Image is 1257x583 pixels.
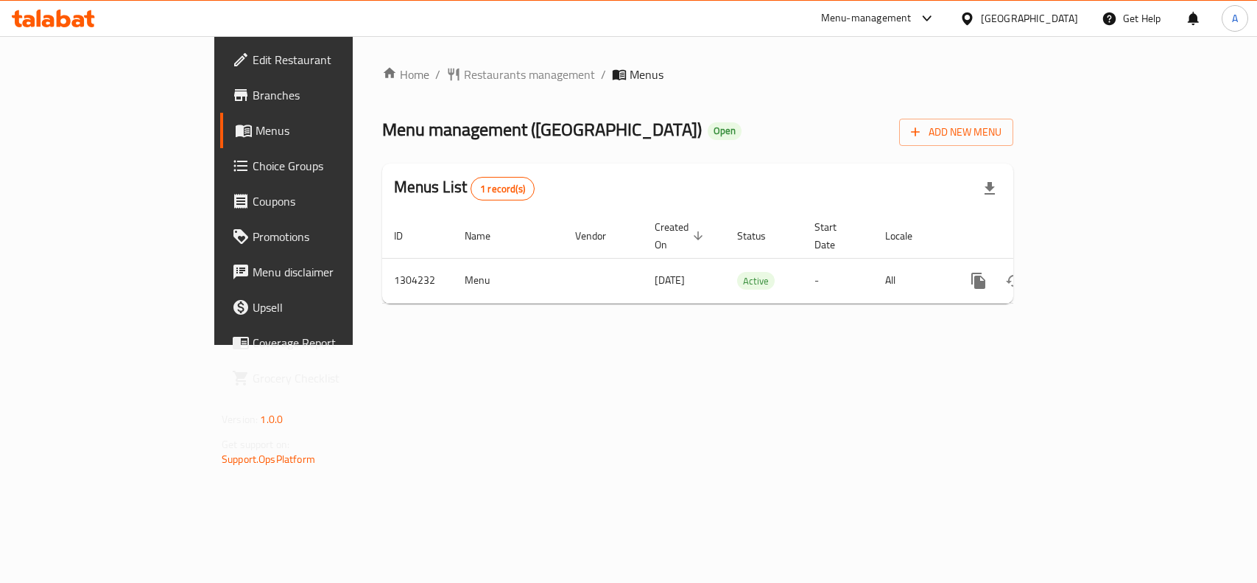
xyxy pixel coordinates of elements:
[814,218,856,254] span: Start Date
[630,66,663,83] span: Menus
[220,113,424,148] a: Menus
[253,157,412,175] span: Choice Groups
[981,10,1078,27] div: [GEOGRAPHIC_DATA]
[708,122,742,140] div: Open
[1232,10,1238,27] span: A
[737,227,785,245] span: Status
[911,123,1001,142] span: Add New Menu
[220,42,424,77] a: Edit Restaurant
[899,119,1013,146] button: Add New Menu
[453,258,563,303] td: Menu
[465,227,510,245] span: Name
[253,299,412,316] span: Upsell
[222,435,289,454] span: Get support on:
[220,325,424,360] a: Coverage Report
[220,290,424,325] a: Upsell
[873,258,949,303] td: All
[253,263,412,281] span: Menu disclaimer
[885,227,932,245] span: Locale
[220,148,424,184] a: Choice Groups
[253,51,412,69] span: Edit Restaurant
[471,182,534,196] span: 1 record(s)
[220,254,424,290] a: Menu disclaimer
[382,66,1013,83] nav: breadcrumb
[708,125,742,137] span: Open
[382,214,1114,304] table: enhanced table
[464,66,595,83] span: Restaurants management
[220,77,424,113] a: Branches
[821,10,912,27] div: Menu-management
[601,66,606,83] li: /
[949,214,1114,259] th: Actions
[253,228,412,245] span: Promotions
[655,270,685,290] span: [DATE]
[446,66,595,83] a: Restaurants management
[220,219,424,254] a: Promotions
[575,227,625,245] span: Vendor
[737,272,775,290] div: Active
[253,334,412,352] span: Coverage Report
[961,263,996,299] button: more
[253,192,412,210] span: Coupons
[435,66,440,83] li: /
[737,273,775,290] span: Active
[394,227,422,245] span: ID
[803,258,873,303] td: -
[471,177,535,200] div: Total records count
[382,113,702,146] span: Menu management ( [GEOGRAPHIC_DATA] )
[394,176,535,200] h2: Menus List
[222,410,258,429] span: Version:
[253,369,412,387] span: Grocery Checklist
[996,263,1032,299] button: Change Status
[972,171,1007,206] div: Export file
[655,218,708,254] span: Created On
[253,86,412,104] span: Branches
[220,184,424,219] a: Coupons
[222,450,315,469] a: Support.OpsPlatform
[260,410,283,429] span: 1.0.0
[220,360,424,396] a: Grocery Checklist
[256,122,412,139] span: Menus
